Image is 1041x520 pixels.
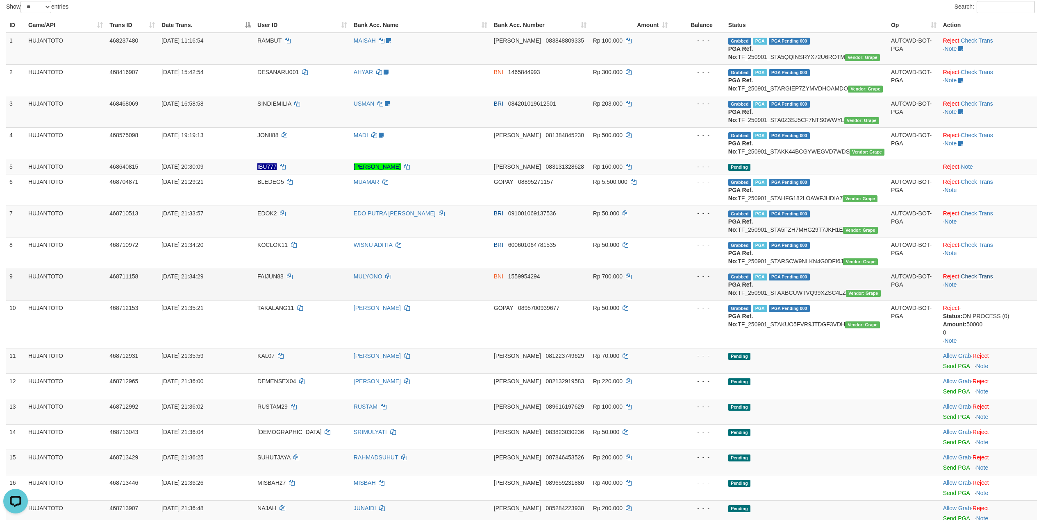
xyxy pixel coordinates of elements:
[25,237,106,269] td: HUJANTOTO
[161,179,203,185] span: [DATE] 21:29:21
[845,321,880,328] span: Vendor URL: https://settle31.1velocity.biz
[943,273,959,280] a: Reject
[593,69,623,75] span: Rp 300.000
[769,274,810,280] span: PGA Pending
[943,163,959,170] a: Reject
[753,274,767,280] span: Marked by aeobudij
[945,109,957,115] a: Note
[354,210,436,217] a: EDO PUTRA [PERSON_NAME]
[508,210,556,217] span: Copy 091001069137536 to clipboard
[254,18,350,33] th: User ID: activate to sort column ascending
[161,403,203,410] span: [DATE] 21:36:02
[354,378,401,384] a: [PERSON_NAME]
[943,321,967,328] b: Amount:
[728,187,753,201] b: PGA Ref. No:
[943,353,973,359] span: ·
[494,273,503,280] span: BNI
[976,464,989,471] a: Note
[769,69,810,76] span: PGA Pending
[593,242,620,248] span: Rp 50.000
[674,272,722,280] div: - - -
[728,378,750,385] span: Pending
[753,179,767,186] span: Marked by aeofett
[158,18,254,33] th: Date Trans.: activate to sort column descending
[976,363,989,369] a: Note
[674,402,722,411] div: - - -
[257,163,277,170] span: Nama rekening ada tanda titik/strip, harap diedit
[725,237,888,269] td: TF_250901_STARSCW9NLKN4G0DFI6J
[753,242,767,249] span: Marked by aeonel
[943,378,971,384] a: Allow Grab
[973,505,989,511] a: Reject
[943,403,971,410] a: Allow Grab
[725,64,888,96] td: TF_250901_STARGIEP7ZYMVDHOAMDO
[6,33,25,65] td: 1
[961,37,993,44] a: Check Trans
[109,210,138,217] span: 468710513
[354,242,392,248] a: WISNU ADITIA
[6,159,25,174] td: 5
[354,353,401,359] a: [PERSON_NAME]
[961,100,993,107] a: Check Trans
[25,33,106,65] td: HUJANTOTO
[257,179,284,185] span: BLEDEG5
[6,96,25,127] td: 3
[973,454,989,461] a: Reject
[844,117,879,124] span: Vendor URL: https://settle31.1velocity.biz
[961,273,993,280] a: Check Trans
[25,348,106,373] td: HUJANTOTO
[940,206,1037,237] td: · ·
[25,300,106,348] td: HUJANTOTO
[491,18,590,33] th: Bank Acc. Number: activate to sort column ascending
[728,210,751,217] span: Grabbed
[961,210,993,217] a: Check Trans
[25,18,106,33] th: Game/API: activate to sort column ascending
[888,127,940,159] td: AUTOWD-BOT-PGA
[25,96,106,127] td: HUJANTOTO
[354,179,379,185] a: MUAMAR
[161,69,203,75] span: [DATE] 15:42:54
[354,163,401,170] a: [PERSON_NAME]
[728,77,753,92] b: PGA Ref. No:
[109,132,138,138] span: 468575098
[843,258,878,265] span: Vendor URL: https://settle31.1velocity.biz
[354,37,376,44] a: MAISAH
[546,378,584,384] span: Copy 082132919583 to clipboard
[940,373,1037,399] td: ·
[943,179,959,185] a: Reject
[943,37,959,44] a: Reject
[725,206,888,237] td: TF_250901_STA5FZH7MHG29T7JKH1E
[725,96,888,127] td: TF_250901_STA0Z3SJ5CF7NTS0WWYL
[888,18,940,33] th: Op: activate to sort column ascending
[354,454,398,461] a: RAHMADSUHUT
[109,305,138,311] span: 468712153
[728,305,751,312] span: Grabbed
[494,132,541,138] span: [PERSON_NAME]
[753,305,767,312] span: Marked by aeobudij
[943,505,971,511] a: Allow Grab
[674,68,722,76] div: - - -
[518,179,553,185] span: Copy 08895271157 to clipboard
[674,377,722,385] div: - - -
[943,388,970,395] a: Send PGA
[943,100,959,107] a: Reject
[257,378,296,384] span: DEMENSEX04
[728,164,750,171] span: Pending
[674,36,722,45] div: - - -
[354,505,376,511] a: JUNAIDI
[888,64,940,96] td: AUTOWD-BOT-PGA
[109,378,138,384] span: 468712965
[161,210,203,217] span: [DATE] 21:33:57
[943,454,971,461] a: Allow Grab
[728,353,750,360] span: Pending
[728,242,751,249] span: Grabbed
[494,353,541,359] span: [PERSON_NAME]
[6,424,25,450] td: 14
[354,100,375,107] a: USMAN
[109,429,138,435] span: 468713043
[593,378,623,384] span: Rp 220.000
[6,399,25,424] td: 13
[354,479,376,486] a: MISBAH
[961,242,993,248] a: Check Trans
[973,479,989,486] a: Reject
